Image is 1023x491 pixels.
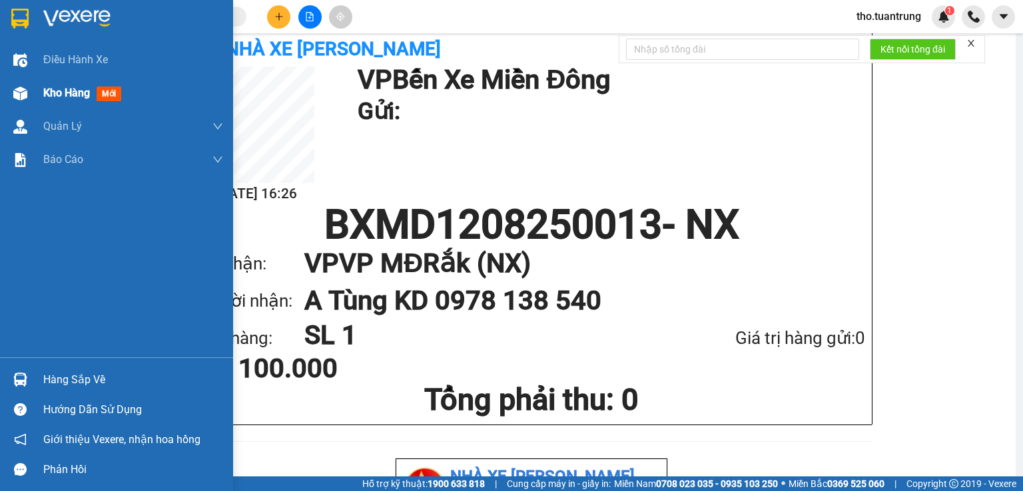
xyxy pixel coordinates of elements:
[7,7,53,53] img: logo.jpg
[97,86,121,101] span: mới
[43,51,108,68] span: Điều hành xe
[212,121,223,132] span: down
[11,9,29,29] img: logo-vxr
[13,86,27,100] img: warehouse-icon
[781,481,785,486] span: ⚪️
[198,250,304,277] div: VP nhận:
[198,355,418,382] div: CR 100.000
[198,382,865,418] h1: Tổng phải thu: 0
[402,464,661,490] li: Nhà xe [PERSON_NAME]
[13,53,27,67] img: warehouse-icon
[998,11,1010,23] span: caret-down
[304,245,839,282] h1: VP VP MĐRắk (NX)
[43,460,223,480] div: Phản hồi
[13,120,27,134] img: warehouse-icon
[968,11,980,23] img: phone-icon
[894,476,896,491] span: |
[14,403,27,416] span: question-circle
[267,5,290,29] button: plus
[226,38,441,60] b: Nhà xe [PERSON_NAME]
[495,476,497,491] span: |
[304,282,839,319] h1: A Tùng KD 0978 138 540
[13,373,27,387] img: warehouse-icon
[43,86,90,99] span: Kho hàng
[362,476,485,491] span: Hỗ trợ kỹ thuật:
[14,463,27,476] span: message
[992,5,1015,29] button: caret-down
[14,433,27,446] span: notification
[13,153,27,167] img: solution-icon
[336,12,345,21] span: aim
[43,370,223,390] div: Hàng sắp về
[938,11,950,23] img: icon-new-feature
[43,151,83,168] span: Báo cáo
[947,6,952,15] span: 1
[949,479,958,488] span: copyright
[305,12,314,21] span: file-add
[358,67,858,93] h1: VP Bến Xe Miền Đông
[7,7,193,57] li: Nhà xe [PERSON_NAME]
[665,325,865,352] div: Giá trị hàng gửi: 0
[43,118,82,134] span: Quản Lý
[358,93,858,130] h1: Gửi:
[428,478,485,489] strong: 1900 633 818
[304,319,665,351] h1: SL 1
[656,478,778,489] strong: 0708 023 035 - 0935 103 250
[626,39,859,60] input: Nhập số tổng đài
[92,89,101,98] span: environment
[198,205,865,245] h1: BXMD1208250013 - NX
[329,5,352,29] button: aim
[198,287,304,315] div: Người nhận:
[212,154,223,165] span: down
[827,478,884,489] strong: 0369 525 060
[846,8,932,25] span: tho.tuantrung
[198,325,304,352] div: Tên hàng:
[298,5,322,29] button: file-add
[92,88,174,187] b: Thôn 3,xã [GEOGRAPHIC_DATA],[GEOGRAPHIC_DATA],[GEOGRAPHIC_DATA]
[945,6,954,15] sup: 1
[43,400,223,420] div: Hướng dẫn sử dụng
[880,42,945,57] span: Kết nối tổng đài
[966,39,976,48] span: close
[43,431,200,448] span: Giới thiệu Vexere, nhận hoa hồng
[274,12,284,21] span: plus
[198,183,314,205] h2: [DATE] 16:26
[92,72,177,86] li: VP VP MĐRắk (NX)
[789,476,884,491] span: Miền Bắc
[614,476,778,491] span: Miền Nam
[507,476,611,491] span: Cung cấp máy in - giấy in:
[7,72,92,101] li: VP Bến Xe Miền Đông
[870,39,956,60] button: Kết nối tổng đài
